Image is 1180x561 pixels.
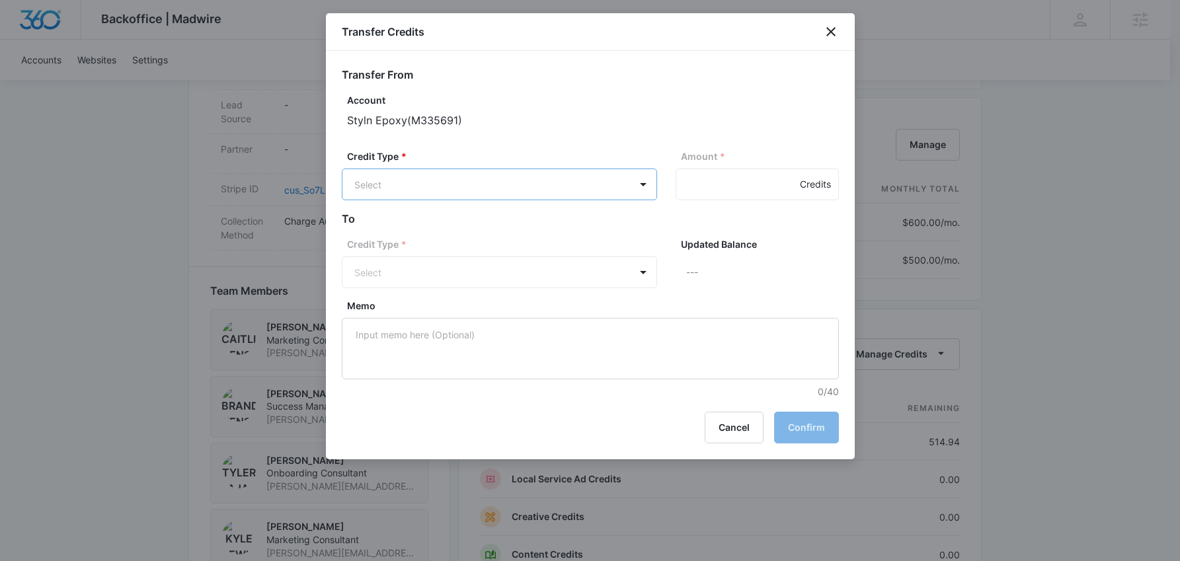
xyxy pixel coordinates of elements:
[347,385,839,398] p: 0/40
[705,412,764,443] button: Cancel
[34,34,145,45] div: Domain: [DOMAIN_NAME]
[347,112,839,128] p: Styln Epoxy ( M335691 )
[823,24,839,40] button: close
[342,211,839,227] h2: To
[347,149,662,163] label: Credit Type
[50,78,118,87] div: Domain Overview
[681,149,844,163] label: Amount
[347,237,662,251] label: Credit Type
[686,256,839,288] p: ---
[347,93,839,107] p: Account
[342,24,424,40] h1: Transfer Credits
[37,21,65,32] div: v 4.0.25
[21,34,32,45] img: website_grey.svg
[36,77,46,87] img: tab_domain_overview_orange.svg
[354,178,613,192] div: Select
[21,21,32,32] img: logo_orange.svg
[132,77,142,87] img: tab_keywords_by_traffic_grey.svg
[347,299,844,313] label: Memo
[342,67,839,83] h2: Transfer From
[800,168,831,200] div: Credits
[146,78,223,87] div: Keywords by Traffic
[681,237,844,251] label: Updated Balance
